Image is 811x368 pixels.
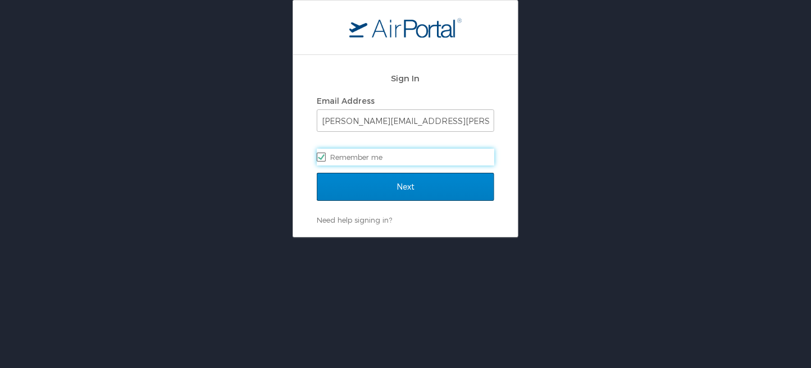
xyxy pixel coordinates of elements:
[317,215,392,224] a: Need help signing in?
[317,96,375,105] label: Email Address
[317,72,494,85] h2: Sign In
[317,149,494,165] label: Remember me
[349,17,462,38] img: logo
[317,173,494,201] input: Next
